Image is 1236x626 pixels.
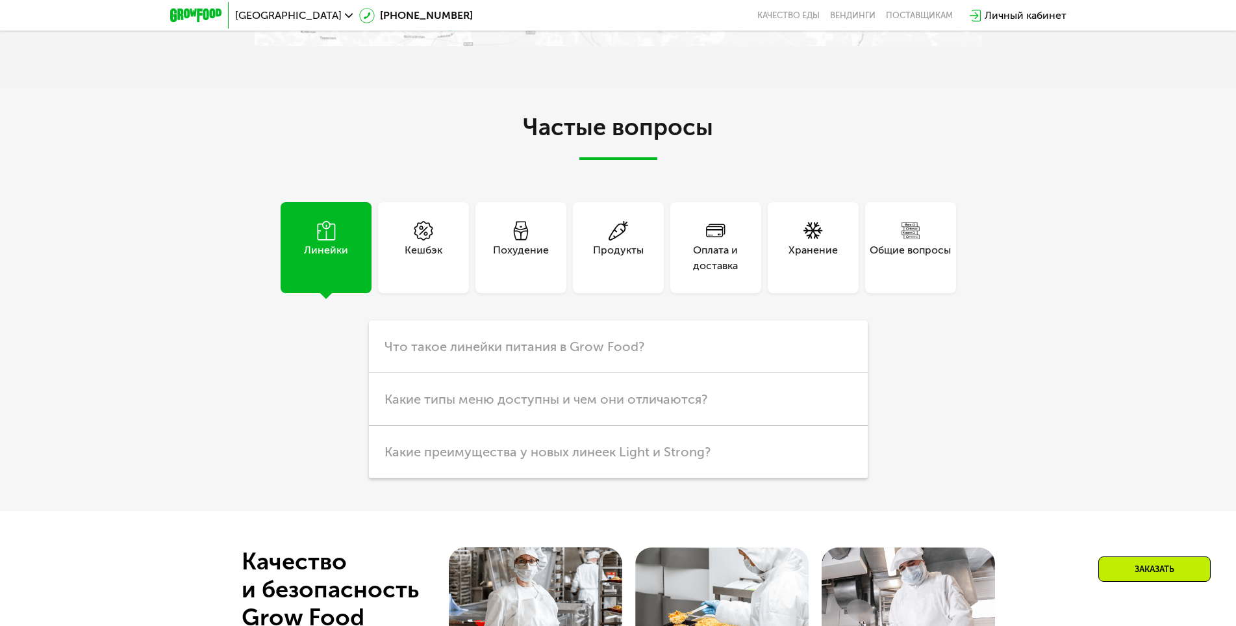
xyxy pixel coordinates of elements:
[870,242,951,274] div: Общие вопросы
[830,10,876,21] a: Вендинги
[359,8,473,23] a: [PHONE_NUMBER]
[593,242,644,274] div: Продукты
[385,391,707,407] span: Какие типы меню доступны и чем они отличаются?
[1098,556,1211,582] div: Заказать
[985,8,1066,23] div: Личный кабинет
[886,10,953,21] div: поставщикам
[385,339,644,354] span: Что такое линейки питания в Grow Food?
[670,242,761,274] div: Оплата и доставка
[255,114,982,160] h2: Частые вопросы
[405,242,442,274] div: Кешбэк
[304,242,348,274] div: Линейки
[757,10,820,21] a: Качество еды
[788,242,838,274] div: Хранение
[385,444,711,460] span: Какие преимущества у новых линеек Light и Strong?
[493,242,549,274] div: Похудение
[235,10,342,21] span: [GEOGRAPHIC_DATA]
